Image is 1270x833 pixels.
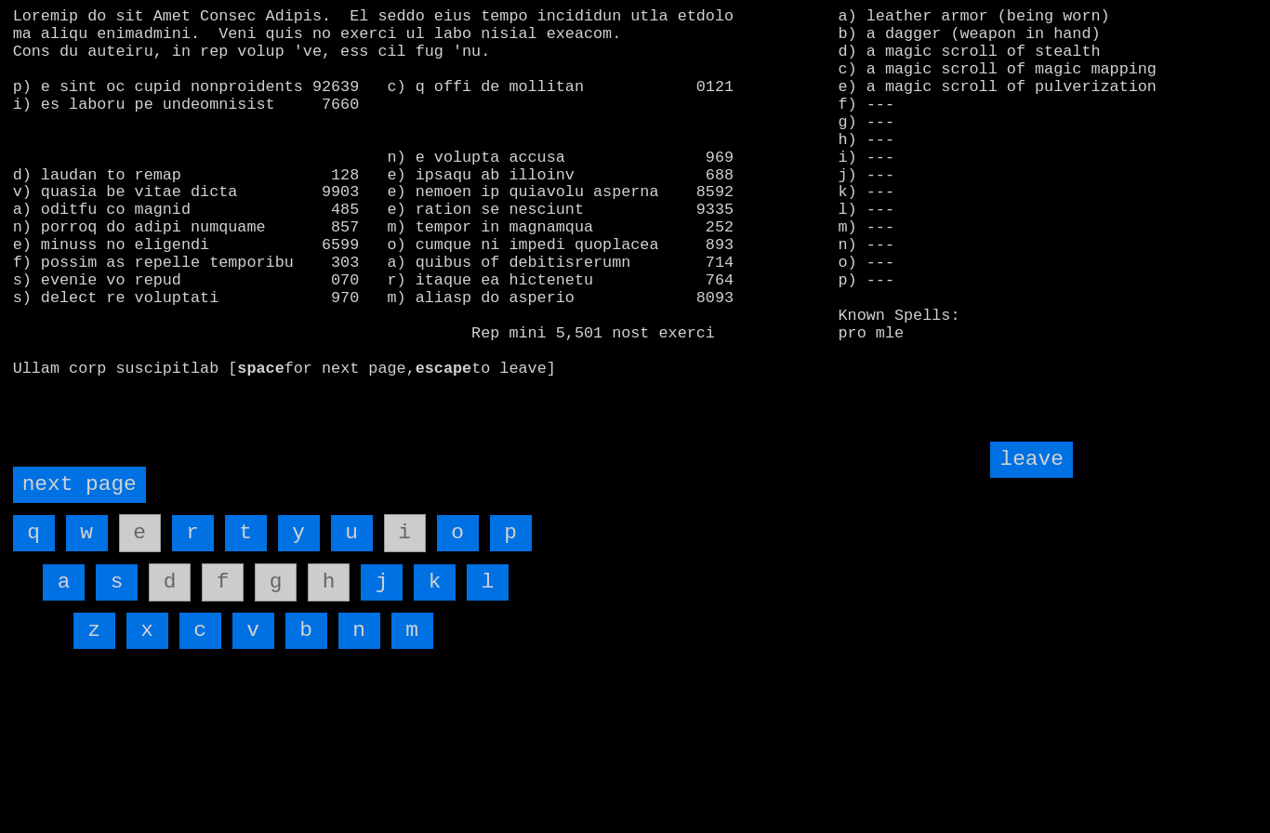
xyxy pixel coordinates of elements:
stats: a) leather armor (being worn) b) a dagger (weapon in hand) d) a magic scroll of stealth c) a magi... [839,8,1258,258]
input: k [414,564,456,601]
input: j [361,564,403,601]
input: w [66,515,108,551]
input: o [437,515,479,551]
input: s [96,564,138,601]
input: c [179,613,221,649]
input: m [391,613,433,649]
input: b [285,613,327,649]
input: a [43,564,85,601]
input: t [225,515,267,551]
b: space [237,360,284,377]
input: p [490,515,532,551]
input: x [126,613,168,649]
input: next page [13,467,146,503]
input: n [338,613,380,649]
b: escape [416,360,471,377]
input: y [278,515,320,551]
input: v [232,613,274,649]
input: q [13,515,55,551]
input: u [331,515,373,551]
larn: Loremip do sit Amet Consec Adipis. El seddo eius tempo incididun utla etdolo ma aliqu enimadmini.... [13,8,814,425]
input: l [467,564,509,601]
input: z [73,613,115,649]
input: r [172,515,214,551]
input: leave [990,442,1072,478]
